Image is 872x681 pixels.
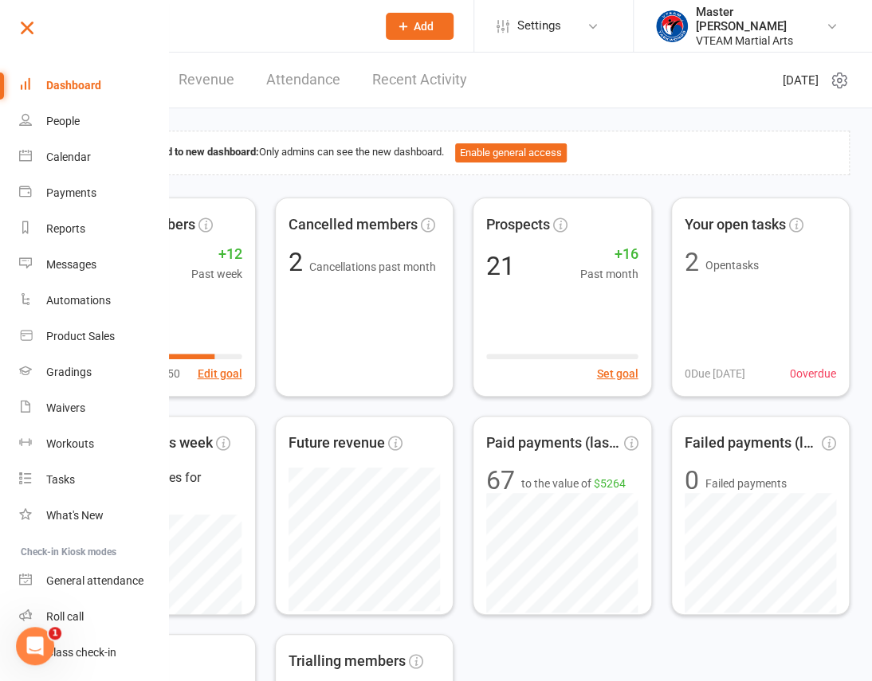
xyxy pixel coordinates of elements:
div: Messages [46,258,96,271]
input: Search... [94,15,365,37]
a: Attendance [266,53,340,108]
div: Tasks [46,473,75,486]
span: 0 overdue [790,365,836,382]
span: Your open tasks [685,213,786,237]
span: Settings [517,8,561,44]
a: Reports [19,211,170,247]
span: Failed payments [705,475,787,492]
span: Failed payments (last 30d) [685,432,819,455]
div: Class check-in [46,646,116,659]
span: [DATE] [783,71,819,90]
span: Paid payments (last 7d) [486,432,621,455]
button: Edit goal [198,365,242,382]
span: 1 [49,627,61,640]
div: Payments [46,186,96,199]
span: +12 [191,243,242,266]
div: General attendance [46,574,143,587]
span: Prospects [486,213,550,237]
a: Calendar [19,139,170,175]
div: Workouts [46,437,94,450]
a: Roll call [19,599,170,635]
a: Waivers [19,390,170,426]
a: What's New [19,498,170,534]
div: Dashboard [46,79,101,92]
span: +16 [580,243,638,266]
button: Set goal [597,365,638,382]
div: Automations [46,294,111,307]
strong: Access restricted to new dashboard: [90,146,259,158]
img: thumb_image1628552580.png [656,10,688,42]
a: Product Sales [19,319,170,354]
div: Gradings [46,366,92,378]
span: 2 [289,247,309,277]
span: Cancelled members [289,213,418,237]
span: 0 Due [DATE] [685,365,745,382]
div: 0 [685,468,699,493]
a: Tasks [19,462,170,498]
button: Enable general access [455,143,567,162]
div: 21 [486,253,515,279]
a: Automations [19,283,170,319]
a: Workouts [19,426,170,462]
a: Dashboard [19,68,170,104]
div: Only admins can see the new dashboard. [90,143,837,162]
span: to the value of [521,475,626,492]
span: $5264 [594,477,626,490]
div: 67 [486,468,515,493]
div: Calendar [46,151,91,163]
span: Past week [191,265,242,283]
span: Trialling members [289,650,406,673]
a: People [19,104,170,139]
span: Add [414,20,434,33]
div: Master [PERSON_NAME] [696,5,826,33]
button: Add [386,13,454,40]
a: Payments [19,175,170,211]
span: Cancellations past month [309,260,436,273]
a: Revenue [179,53,234,108]
div: Roll call [46,610,84,623]
div: Product Sales [46,330,115,342]
span: Open tasks [705,259,759,272]
div: People [46,115,80,127]
a: Messages [19,247,170,283]
div: VTEAM Martial Arts [696,33,826,48]
div: 2 [685,249,699,275]
a: Class kiosk mode [19,635,170,671]
a: Gradings [19,354,170,390]
span: Past month [580,265,638,283]
div: Reports [46,222,85,235]
iframe: Intercom live chat [16,627,54,665]
a: Recent Activity [372,53,467,108]
div: What's New [46,509,104,522]
div: Waivers [46,401,85,414]
span: Future revenue [289,432,385,455]
a: General attendance kiosk mode [19,563,170,599]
